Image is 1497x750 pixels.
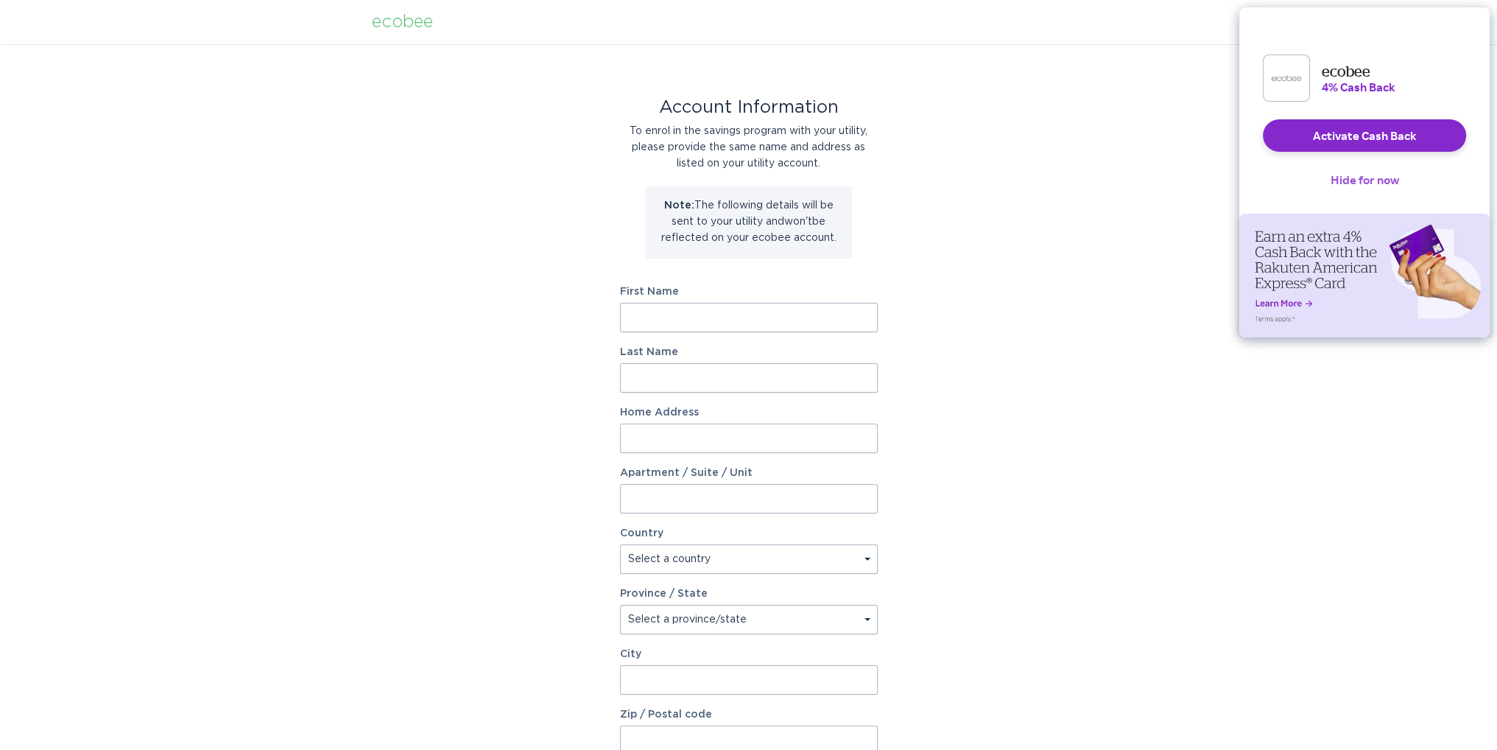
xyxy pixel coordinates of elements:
label: Country [620,528,663,539]
div: Account Information [620,99,878,116]
label: Last Name [620,347,878,357]
div: ecobee [372,14,433,30]
div: To enrol in the savings program with your utility, please provide the same name and address as li... [620,123,878,172]
label: Province / State [620,589,708,599]
label: City [620,649,878,659]
label: Zip / Postal code [620,709,878,720]
label: Apartment / Suite / Unit [620,468,878,478]
strong: Note: [664,200,694,211]
label: Home Address [620,407,878,418]
p: The following details will be sent to your utility and won't be reflected on your ecobee account. [657,197,841,246]
label: First Name [620,287,878,297]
